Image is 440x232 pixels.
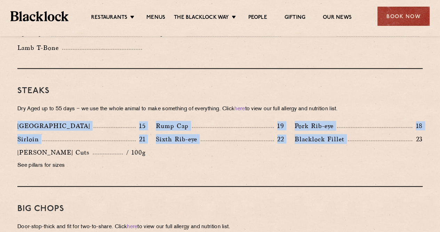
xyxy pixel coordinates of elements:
a: The Blacklock Way [174,14,229,22]
p: / 100g [123,148,145,157]
a: Menus [146,14,165,22]
a: Our News [323,14,352,22]
h3: Steaks [17,86,423,95]
p: 22 [274,134,284,143]
p: Dry Aged up to 55 days − we use the whole animal to make something of everything. Click to view o... [17,104,423,114]
p: Lamb T-Bone [17,43,62,52]
p: Rump Cap [156,121,192,130]
p: Door-stop-thick and fit for two-to-share. Click to view our full allergy and nutrition list. [17,222,423,232]
p: Pork Rib-eye [295,121,337,130]
p: 15 [136,121,146,130]
p: See pillars for sizes [17,160,145,170]
a: People [248,14,267,22]
img: BL_Textured_Logo-footer-cropped.svg [10,11,69,21]
h3: Big Chops [17,204,423,213]
p: [PERSON_NAME] Cuts [17,147,93,157]
p: [GEOGRAPHIC_DATA] [17,121,94,130]
p: Sixth Rib-eye [156,134,201,144]
p: Blacklock Fillet [295,134,348,144]
div: Book Now [377,7,430,26]
p: 23 [412,134,423,143]
p: 21 [136,134,146,143]
p: 19 [274,121,284,130]
a: Restaurants [91,14,127,22]
p: Sirloin [17,134,42,144]
a: here [127,224,137,229]
a: Gifting [285,14,305,22]
a: here [234,106,245,111]
p: 18 [412,121,423,130]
